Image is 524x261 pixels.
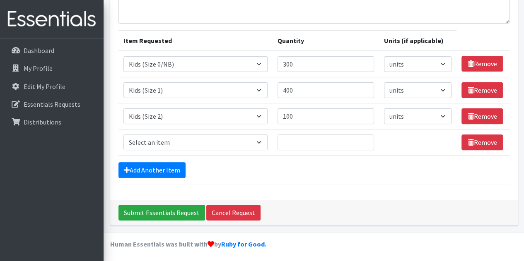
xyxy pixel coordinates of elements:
[461,82,503,98] a: Remove
[206,205,261,220] a: Cancel Request
[461,56,503,72] a: Remove
[118,162,186,178] a: Add Another Item
[273,30,379,51] th: Quantity
[221,240,265,248] a: Ruby for Good
[3,114,100,130] a: Distributions
[24,118,61,126] p: Distributions
[118,30,273,51] th: Item Requested
[3,42,100,59] a: Dashboard
[24,64,53,72] p: My Profile
[461,134,503,150] a: Remove
[3,96,100,113] a: Essentials Requests
[3,78,100,95] a: Edit My Profile
[379,30,457,51] th: Units (if applicable)
[24,100,80,108] p: Essentials Requests
[110,240,266,248] strong: Human Essentials was built with by .
[24,46,54,55] p: Dashboard
[461,108,503,124] a: Remove
[3,60,100,77] a: My Profile
[118,205,205,220] input: Submit Essentials Request
[24,82,65,91] p: Edit My Profile
[3,5,100,33] img: HumanEssentials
